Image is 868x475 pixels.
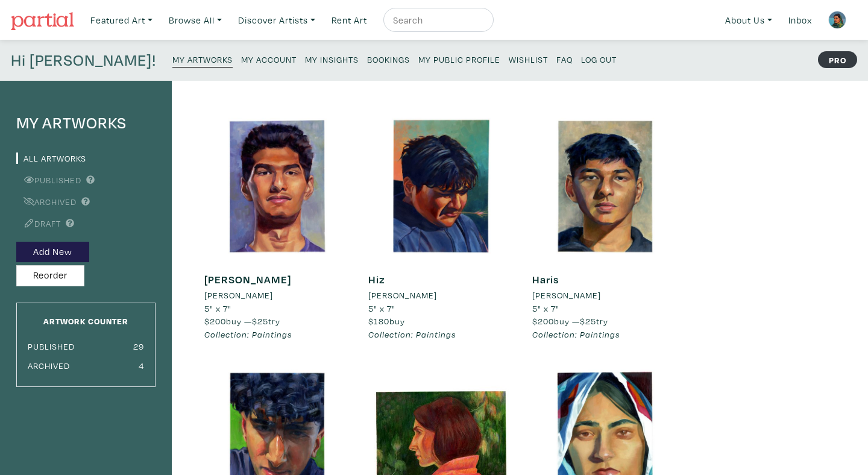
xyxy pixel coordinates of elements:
a: Haris [532,272,559,286]
small: My Artworks [172,54,233,65]
small: Archived [28,360,70,371]
small: Log Out [581,54,617,65]
a: [PERSON_NAME] [532,289,678,302]
button: Add New [16,242,89,263]
span: 5" x 7" [368,303,395,314]
a: Inbox [783,8,817,33]
a: My Account [241,51,297,67]
small: Published [28,341,75,352]
a: [PERSON_NAME] [204,272,291,286]
a: Published [16,174,81,186]
em: Collection: Paintings [204,329,292,340]
a: All Artworks [16,153,86,164]
a: Discover Artists [233,8,321,33]
small: Wishlist [509,54,548,65]
img: phpThumb.php [828,11,846,29]
small: My Account [241,54,297,65]
h4: My Artworks [16,113,156,133]
a: About Us [720,8,778,33]
small: 29 [133,341,144,352]
span: $25 [580,315,596,327]
a: Bookings [367,51,410,67]
small: Artwork Counter [43,315,128,327]
span: buy [368,315,405,327]
span: $200 [204,315,226,327]
span: 5" x 7" [532,303,559,314]
a: Featured Art [85,8,158,33]
a: Log Out [581,51,617,67]
li: [PERSON_NAME] [368,289,437,302]
a: FAQ [556,51,573,67]
small: My Insights [305,54,359,65]
span: 5" x 7" [204,303,231,314]
a: Rent Art [326,8,373,33]
a: Hiz [368,272,385,286]
a: My Insights [305,51,359,67]
h4: Hi [PERSON_NAME]! [11,51,156,70]
small: My Public Profile [418,54,500,65]
a: My Public Profile [418,51,500,67]
a: Draft [16,218,61,229]
span: $200 [532,315,554,327]
span: buy — try [204,315,280,327]
span: $25 [252,315,268,327]
em: Collection: Paintings [532,329,620,340]
input: Search [392,13,482,28]
li: [PERSON_NAME] [532,289,601,302]
small: 4 [139,360,144,371]
a: Archived [16,196,77,207]
a: [PERSON_NAME] [204,289,350,302]
em: Collection: Paintings [368,329,456,340]
a: Wishlist [509,51,548,67]
span: $180 [368,315,389,327]
small: FAQ [556,54,573,65]
button: Reorder [16,265,84,286]
small: Bookings [367,54,410,65]
a: Browse All [163,8,227,33]
strong: PRO [818,51,857,68]
a: My Artworks [172,51,233,68]
a: [PERSON_NAME] [368,289,514,302]
li: [PERSON_NAME] [204,289,273,302]
span: buy — try [532,315,608,327]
